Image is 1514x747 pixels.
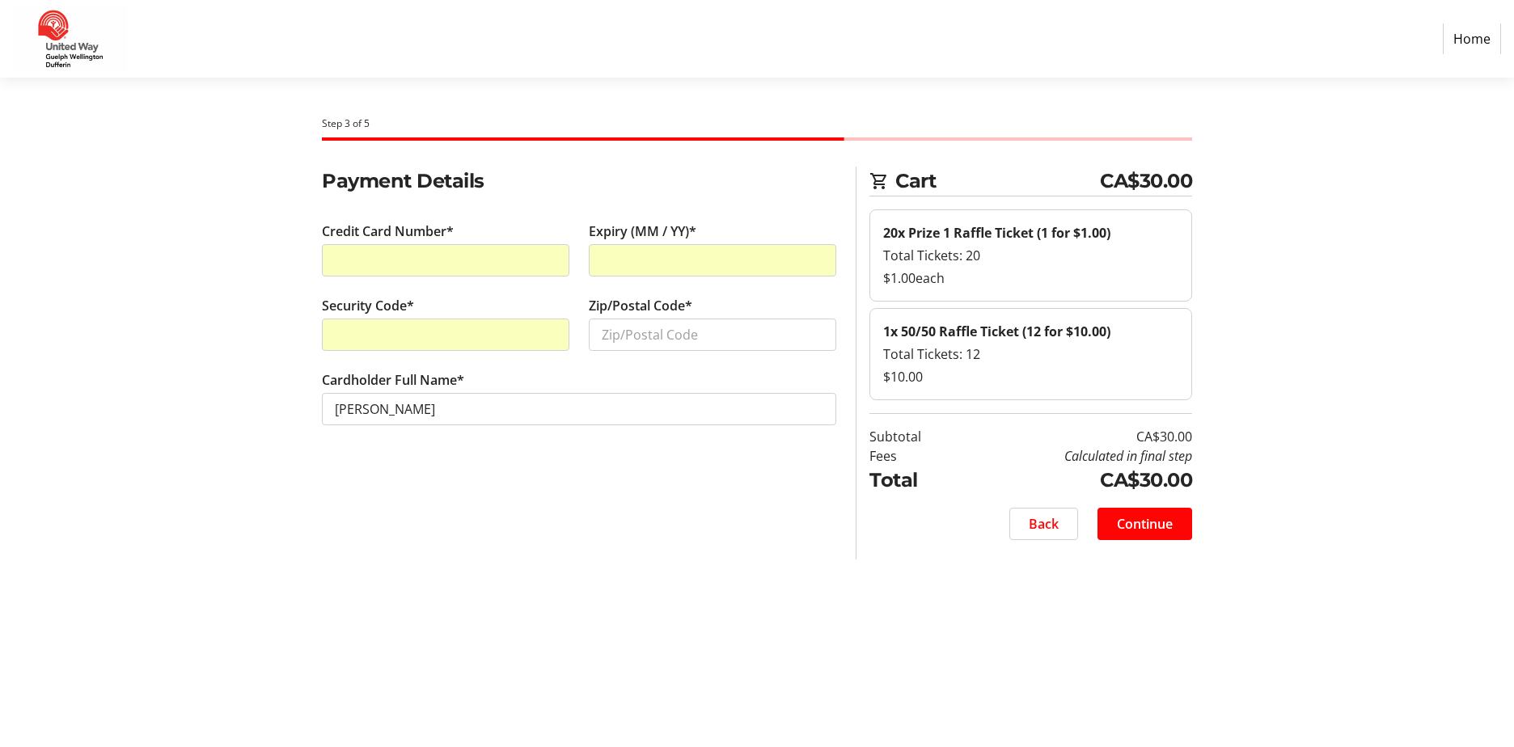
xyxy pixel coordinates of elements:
label: Expiry (MM / YY)* [589,222,696,241]
td: Fees [869,446,962,466]
label: Credit Card Number* [322,222,454,241]
div: $10.00 [883,367,1178,386]
h2: Payment Details [322,167,836,196]
img: United Way Guelph Wellington Dufferin's Logo [13,6,128,71]
label: Security Code* [322,296,414,315]
span: Cart [895,167,1100,196]
div: Step 3 of 5 [322,116,1192,131]
td: CA$30.00 [962,427,1192,446]
div: Total Tickets: 20 [883,246,1178,265]
button: Continue [1097,508,1192,540]
iframe: Secure expiration date input frame [602,251,823,270]
input: Card Holder Name [322,393,836,425]
td: Subtotal [869,427,962,446]
span: Back [1029,514,1059,534]
strong: 20x Prize 1 Raffle Ticket (1 for $1.00) [883,224,1110,242]
td: Calculated in final step [962,446,1192,466]
label: Zip/Postal Code* [589,296,692,315]
iframe: Secure card number input frame [335,251,556,270]
strong: 1x 50/50 Raffle Ticket (12 for $10.00) [883,323,1110,340]
td: CA$30.00 [962,466,1192,495]
iframe: Secure CVC input frame [335,325,556,344]
label: Cardholder Full Name* [322,370,464,390]
button: Back [1009,508,1078,540]
div: Total Tickets: 12 [883,344,1178,364]
td: Total [869,466,962,495]
a: Home [1443,23,1501,54]
span: Continue [1117,514,1173,534]
span: CA$30.00 [1100,167,1192,196]
input: Zip/Postal Code [589,319,836,351]
div: $1.00 each [883,268,1178,288]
